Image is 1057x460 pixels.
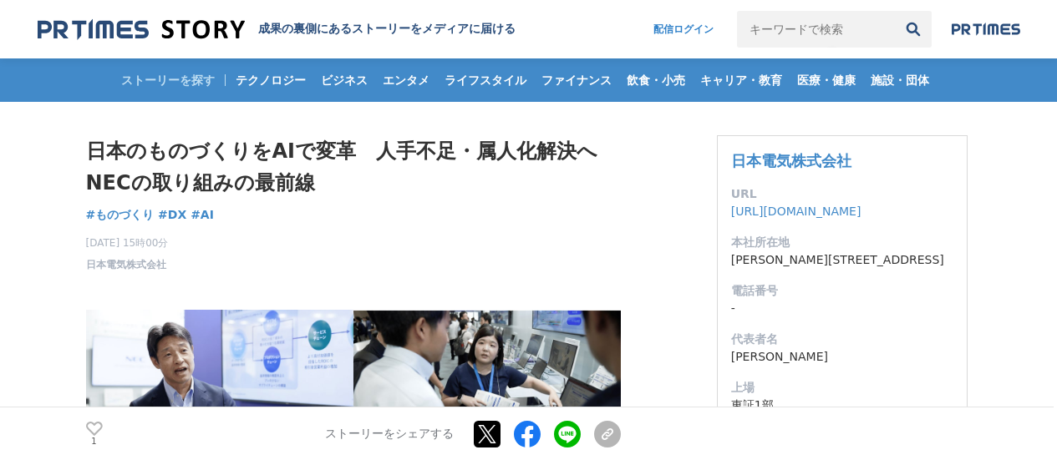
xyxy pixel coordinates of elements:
a: ファイナンス [535,58,618,102]
a: ビジネス [314,58,374,102]
span: 医療・健康 [790,73,862,88]
span: ライフスタイル [438,73,533,88]
a: 飲食・小売 [620,58,692,102]
p: 1 [86,437,103,446]
a: 成果の裏側にあるストーリーをメディアに届ける 成果の裏側にあるストーリーをメディアに届ける [38,18,516,41]
a: 医療・健康 [790,58,862,102]
a: 日本電気株式会社 [731,152,851,169]
dt: URL [731,185,953,203]
span: #AI [191,207,214,222]
span: テクノロジー [229,73,313,88]
dt: 電話番号 [731,282,953,300]
dd: 東証1部 [731,397,953,414]
a: #ものづくり [86,206,155,224]
h2: 成果の裏側にあるストーリーをメディアに届ける [258,22,516,37]
span: 飲食・小売 [620,73,692,88]
img: 成果の裏側にあるストーリーをメディアに届ける [38,18,245,41]
dt: 上場 [731,379,953,397]
dd: - [731,300,953,317]
dd: [PERSON_NAME][STREET_ADDRESS] [731,251,953,269]
span: #DX [158,207,186,222]
a: ライフスタイル [438,58,533,102]
a: エンタメ [376,58,436,102]
button: 検索 [895,11,932,48]
a: 施設・団体 [864,58,936,102]
span: キャリア・教育 [694,73,789,88]
dt: 代表者名 [731,331,953,348]
a: テクノロジー [229,58,313,102]
span: ビジネス [314,73,374,88]
a: [URL][DOMAIN_NAME] [731,205,861,218]
dd: [PERSON_NAME] [731,348,953,366]
a: 日本電気株式会社 [86,257,166,272]
span: [DATE] 15時00分 [86,235,169,250]
img: prtimes [952,23,1020,36]
p: ストーリーをシェアする [325,427,454,442]
a: #DX [158,206,186,224]
h1: 日本のものづくりをAIで変革 人手不足・属人化解決へ NECの取り組みの最前線 [86,135,621,200]
span: エンタメ [376,73,436,88]
dt: 本社所在地 [731,234,953,251]
a: キャリア・教育 [694,58,789,102]
span: 施設・団体 [864,73,936,88]
a: #AI [191,206,214,224]
span: ファイナンス [535,73,618,88]
input: キーワードで検索 [737,11,895,48]
span: #ものづくり [86,207,155,222]
a: 配信ログイン [637,11,730,48]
